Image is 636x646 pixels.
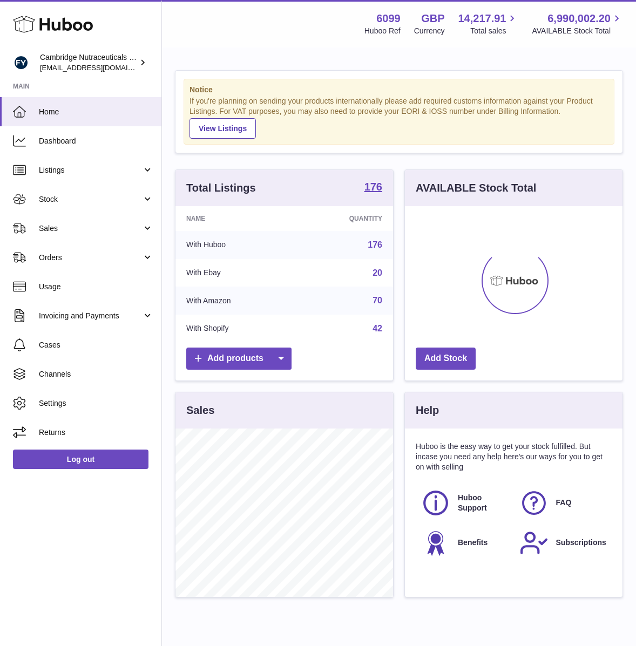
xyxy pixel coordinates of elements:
span: Settings [39,398,153,409]
a: Benefits [421,528,509,557]
td: With Huboo [175,231,295,259]
a: 14,217.91 Total sales [458,11,518,36]
span: Huboo Support [458,493,508,513]
span: Sales [39,223,142,234]
strong: Notice [190,85,608,95]
a: Add products [186,348,292,370]
a: 176 [368,240,382,249]
span: 6,990,002.20 [547,11,611,26]
a: 70 [373,296,382,305]
a: Log out [13,450,148,469]
span: Cases [39,340,153,350]
h3: AVAILABLE Stock Total [416,181,536,195]
span: Dashboard [39,136,153,146]
td: With Amazon [175,287,295,315]
span: [EMAIL_ADDRESS][DOMAIN_NAME] [40,63,159,72]
th: Name [175,206,295,231]
strong: 6099 [376,11,401,26]
a: Huboo Support [421,488,509,518]
div: Huboo Ref [364,26,401,36]
div: If you're planning on sending your products internationally please add required customs informati... [190,96,608,138]
span: Benefits [458,538,488,548]
span: Home [39,107,153,117]
span: Channels [39,369,153,379]
span: 14,217.91 [458,11,506,26]
span: Invoicing and Payments [39,311,142,321]
a: View Listings [190,118,256,139]
span: Usage [39,282,153,292]
div: Cambridge Nutraceuticals Ltd [40,52,137,73]
span: Subscriptions [556,538,606,548]
td: With Ebay [175,259,295,287]
a: Subscriptions [519,528,607,557]
strong: GBP [421,11,444,26]
h3: Total Listings [186,181,256,195]
div: Currency [414,26,445,36]
a: Add Stock [416,348,476,370]
a: 6,990,002.20 AVAILABLE Stock Total [532,11,623,36]
strong: 176 [364,181,382,192]
span: Total sales [470,26,518,36]
td: With Shopify [175,315,295,343]
span: FAQ [556,498,572,508]
span: Orders [39,253,142,263]
th: Quantity [295,206,393,231]
h3: Help [416,403,439,418]
a: 176 [364,181,382,194]
a: FAQ [519,488,607,518]
a: 42 [373,324,382,333]
span: Stock [39,194,142,205]
span: Returns [39,427,153,438]
a: 20 [373,268,382,277]
span: AVAILABLE Stock Total [532,26,623,36]
span: Listings [39,165,142,175]
img: huboo@camnutra.com [13,55,29,71]
p: Huboo is the easy way to get your stock fulfilled. But incase you need any help here's our ways f... [416,441,612,472]
h3: Sales [186,403,214,418]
